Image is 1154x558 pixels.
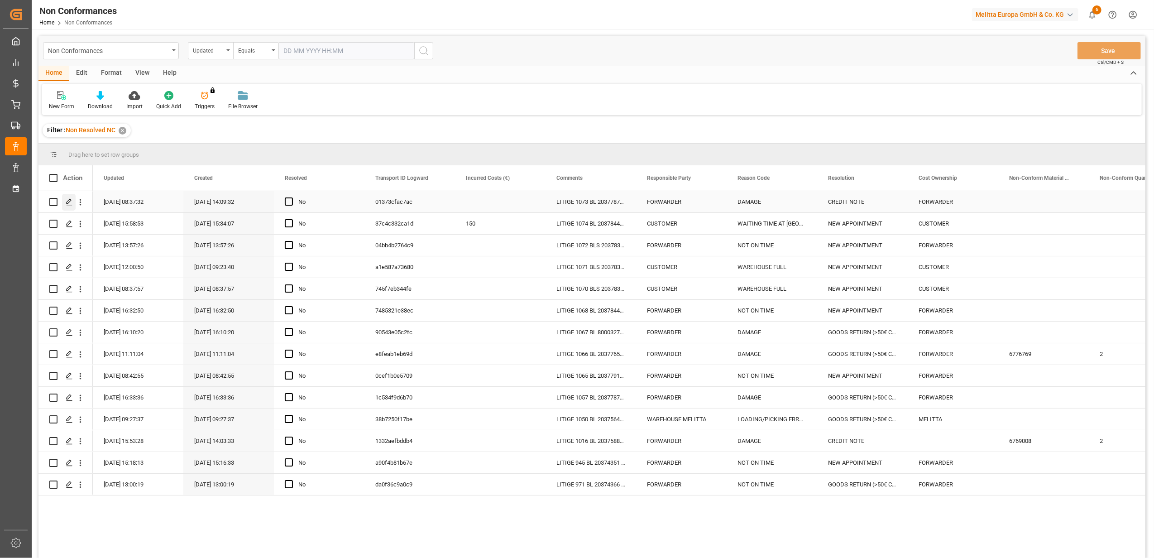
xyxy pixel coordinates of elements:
div: [DATE] 09:27:37 [183,409,274,430]
div: LOADING/PICKING ERROR [727,409,817,430]
a: Home [39,19,54,26]
div: LITIGE 1067 BL 80003270 Avarie 2 palettes // En retour [546,322,636,343]
div: 01373cfac7ac [364,191,455,212]
div: a90f4b81b67e [364,452,455,473]
div: NEW APPOINTMENT [817,452,908,473]
div: [DATE] 16:33:36 [93,387,183,408]
div: FORWARDER [636,300,727,321]
div: Home [38,66,69,81]
div: No [298,192,354,212]
div: NEW APPOINTMENT [817,300,908,321]
div: Quick Add [156,102,181,111]
div: DAMAGE [727,343,817,365]
div: NEW APPOINTMENT [817,365,908,386]
div: [DATE] 15:16:33 [183,452,274,473]
div: Download [88,102,113,111]
div: [DATE] 15:53:28 [93,430,183,452]
div: DAMAGE [727,430,817,452]
div: FORWARDER [636,235,727,256]
div: 6769008 [998,430,1089,452]
div: NEW APPOINTMENT [817,213,908,234]
div: [DATE] 08:37:57 [183,278,274,299]
button: show 6 new notifications [1082,5,1102,25]
div: FORWARDER [908,322,998,343]
div: View [129,66,156,81]
div: CUSTOMER [908,278,998,299]
span: Comments [556,175,583,181]
div: No [298,344,354,365]
div: da0f36c9a0c9 [364,474,455,495]
div: [DATE] 08:42:55 [183,365,274,386]
div: DAMAGE [727,387,817,408]
div: 90543e05c2fc [364,322,455,343]
div: Import [126,102,143,111]
div: [DATE] 14:09:32 [183,191,274,212]
div: NEW APPOINTMENT [817,235,908,256]
input: DD-MM-YYYY HH:MM [278,42,414,59]
div: [DATE] 08:37:32 [93,191,183,212]
div: FORWARDER [908,474,998,495]
div: [DATE] 15:58:53 [93,213,183,234]
div: No [298,300,354,321]
div: FORWARDER [636,387,727,408]
div: DAMAGE [727,322,817,343]
div: 04bb4b2764c9 [364,235,455,256]
button: open menu [188,42,233,59]
div: CUSTOMER [636,256,727,278]
div: FORWARDER [636,430,727,452]
div: [DATE] 13:57:26 [183,235,274,256]
div: [DATE] 13:00:19 [93,474,183,495]
div: GOODS RETURN (>50€ CREDIT NOTE) [817,322,908,343]
span: Resolved [285,175,307,181]
div: File Browser [228,102,258,111]
div: Press SPACE to select this row. [38,191,93,213]
div: Melitta Europa GmbH & Co. KG [972,8,1078,21]
div: 150 [455,213,546,234]
div: MELITTA [908,409,998,430]
div: 1c534f9d6b70 [364,387,455,408]
div: [DATE] 12:00:50 [93,256,183,278]
div: 6776769 [998,343,1089,365]
div: [DATE] 09:27:37 [93,409,183,430]
div: NOT ON TIME [727,452,817,473]
div: LITIGE 1065 BL 20377910 Non livré le 17/9 Palettes au quai du transporteur malgré un cmr signé //... [546,365,636,386]
div: LITIGE 945 BL 20374351 Reçu 1 palette pas pour lui au lieu de 3 / A reprendre chez Lecasud et fai... [546,452,636,473]
div: No [298,366,354,386]
div: LITIGE 1072 BLS 20378350 20378351 20378352 20378353 Non livré le 23/9 à 11h suite blocage chez le... [546,235,636,256]
div: Help [156,66,183,81]
div: [DATE] 13:57:26 [93,235,183,256]
div: FORWARDER [636,452,727,473]
button: Melitta Europa GmbH & Co. KG [972,6,1082,23]
div: Edit [69,66,94,81]
span: Resolution [828,175,854,181]
div: 0cef1b0e5709 [364,365,455,386]
div: Equals [238,44,269,55]
span: Non-Conform Material (Code) [1009,175,1070,181]
div: [DATE] 08:37:57 [93,278,183,299]
div: FORWARDER [908,191,998,212]
span: Cost Ownership [919,175,957,181]
span: Ctrl/CMD + S [1097,59,1124,66]
div: CREDIT NOTE [817,191,908,212]
div: FORWARDER [908,343,998,365]
span: Created [194,175,213,181]
div: CUSTOMER [636,278,727,299]
div: [DATE] 14:03:33 [183,430,274,452]
div: Updated [193,44,224,55]
div: [DATE] 16:10:20 [183,322,274,343]
div: GOODS RETURN (>50€ CREDIT NOTE) [817,409,908,430]
div: No [298,431,354,452]
div: Press SPACE to select this row. [38,300,93,322]
div: Press SPACE to select this row. [38,430,93,452]
div: No [298,235,354,256]
div: NEW APPOINTMENT [817,256,908,278]
div: DAMAGE [727,191,817,212]
span: Responsible Party [647,175,691,181]
div: WAREHOUSE MELITTA [636,409,727,430]
div: [DATE] 16:32:50 [93,300,183,321]
div: Press SPACE to select this row. [38,322,93,343]
div: FORWARDER [636,322,727,343]
div: No [298,409,354,430]
div: Non Conformances [39,4,117,18]
div: WAREHOUSE FULL [727,256,817,278]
